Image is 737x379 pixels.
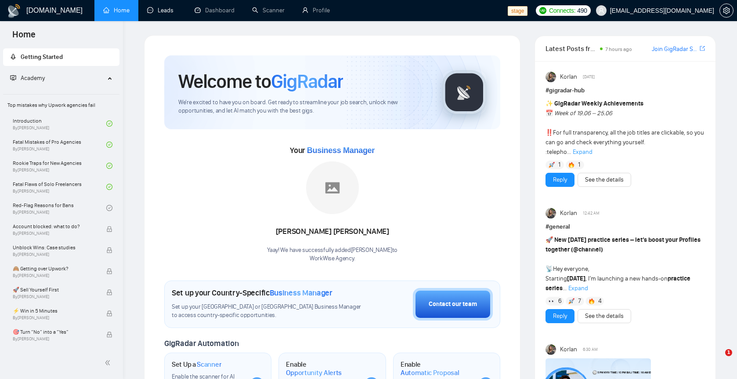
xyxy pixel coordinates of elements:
[271,69,343,93] span: GigRadar
[546,222,705,232] h1: # general
[13,294,97,299] span: By [PERSON_NAME]
[598,297,602,306] span: 4
[546,72,556,82] img: Korlan
[583,209,600,217] span: 12:42 AM
[195,7,235,14] a: dashboardDashboard
[553,175,567,185] a: Reply
[549,162,555,168] img: 🚀
[270,288,332,298] span: Business Manager
[578,309,631,323] button: See the details
[546,109,553,117] span: 📅
[573,148,592,156] span: Expand
[546,86,705,95] h1: # gigradar-hub
[558,160,560,169] span: 1
[267,246,397,263] div: Yaay! We have successfully added [PERSON_NAME] to
[106,163,112,169] span: check-circle
[720,7,733,14] span: setting
[554,100,643,107] strong: GigRadar Weekly Achievements
[13,285,97,294] span: 🚀 Sell Yourself First
[21,53,63,61] span: Getting Started
[553,311,567,321] a: Reply
[267,224,397,239] div: [PERSON_NAME] [PERSON_NAME]
[21,74,45,82] span: Academy
[4,96,119,114] span: Top mistakes why Upwork agencies fail
[13,198,106,218] a: Red-Flag Reasons for BansBy[PERSON_NAME]
[558,297,562,306] span: 6
[13,156,106,175] a: Rookie Traps for New AgenciesBy[PERSON_NAME]
[442,70,486,114] img: gigradar-logo.png
[605,46,632,52] span: 7 hours ago
[178,69,343,93] h1: Welcome to
[7,4,21,18] img: logo
[172,360,221,369] h1: Set Up a
[546,173,574,187] button: Reply
[106,310,112,317] span: lock
[546,265,553,273] span: 📡
[13,336,97,342] span: By [PERSON_NAME]
[546,208,556,219] img: Korlan
[560,72,577,82] span: Korlan
[578,160,580,169] span: 1
[10,54,16,60] span: rocket
[549,6,575,15] span: Connects:
[546,43,597,54] span: Latest Posts from the GigRadar Community
[106,247,112,253] span: lock
[306,161,359,214] img: placeholder.png
[578,173,631,187] button: See the details
[13,264,97,273] span: 🙈 Getting over Upwork?
[583,73,595,81] span: [DATE]
[568,162,574,168] img: 🔥
[147,7,177,14] a: messageLeads
[106,268,112,274] span: lock
[105,358,113,367] span: double-left
[5,28,43,47] span: Home
[252,7,285,14] a: searchScanner
[197,360,221,369] span: Scanner
[585,175,624,185] a: See the details
[290,146,375,155] span: Your
[546,344,556,355] img: Korlan
[578,297,581,306] span: 7
[429,299,477,309] div: Contact our team
[598,7,604,14] span: user
[573,246,601,253] span: @channel
[13,306,97,315] span: ⚡ Win in 5 Minutes
[546,100,553,107] span: ✨
[106,120,112,127] span: check-circle
[546,309,574,323] button: Reply
[413,288,493,321] button: Contact our team
[589,298,595,304] img: 🔥
[567,275,585,282] strong: [DATE]
[106,332,112,338] span: lock
[106,226,112,232] span: lock
[103,7,130,14] a: homeHome
[13,231,97,236] span: By [PERSON_NAME]
[560,208,577,218] span: Korlan
[286,368,342,377] span: Opportunity Alerts
[725,349,732,356] span: 1
[172,303,365,320] span: Set up your [GEOGRAPHIC_DATA] or [GEOGRAPHIC_DATA] Business Manager to access country-specific op...
[13,222,97,231] span: Account blocked: what to do?
[577,6,587,15] span: 490
[13,135,106,154] a: Fatal Mistakes of Pro AgenciesBy[PERSON_NAME]
[546,129,553,136] span: ‼️
[549,298,555,304] img: 👀
[583,346,598,353] span: 6:30 AM
[546,236,701,292] span: Hey everyone, Starting , I’m launching a new hands-on ...
[568,298,574,304] img: 🚀
[164,339,238,348] span: GigRadar Automation
[554,109,612,117] em: Week of 19.06 – 25.06
[106,289,112,295] span: lock
[707,349,728,370] iframe: Intercom live chat
[13,114,106,133] a: IntroductionBy[PERSON_NAME]
[106,142,112,148] span: check-circle
[700,45,705,52] span: export
[13,177,106,197] a: Fatal Flaws of Solo FreelancersBy[PERSON_NAME]
[700,44,705,53] a: export
[302,7,330,14] a: userProfile
[13,273,97,278] span: By [PERSON_NAME]
[172,288,332,298] h1: Set up your Country-Specific
[546,236,701,253] strong: New [DATE] practice series – let’s boost your Profiles together ( )
[585,311,624,321] a: See the details
[13,243,97,252] span: Unblock Wins: Case studies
